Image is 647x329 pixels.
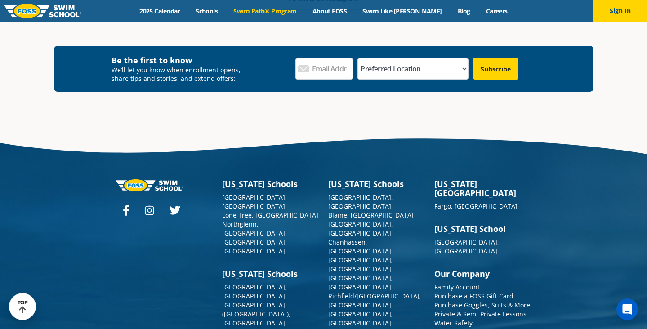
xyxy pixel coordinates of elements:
[18,300,28,314] div: TOP
[132,7,188,15] a: 2025 Calendar
[328,292,421,309] a: Richfield/[GEOGRAPHIC_DATA], [GEOGRAPHIC_DATA]
[434,319,473,327] a: Water Safety
[616,298,638,320] div: Open Intercom Messenger
[434,292,513,300] a: Purchase a FOSS Gift Card
[434,224,531,233] h3: [US_STATE] School
[222,283,287,300] a: [GEOGRAPHIC_DATA], [GEOGRAPHIC_DATA]
[304,7,355,15] a: About FOSS
[4,4,81,18] img: FOSS Swim School Logo
[222,269,319,278] h3: [US_STATE] Schools
[222,179,319,188] h3: [US_STATE] Schools
[328,274,393,291] a: [GEOGRAPHIC_DATA], [GEOGRAPHIC_DATA]
[328,256,393,273] a: [GEOGRAPHIC_DATA], [GEOGRAPHIC_DATA]
[222,220,285,237] a: Northglenn, [GEOGRAPHIC_DATA]
[328,220,393,237] a: [GEOGRAPHIC_DATA], [GEOGRAPHIC_DATA]
[434,310,527,318] a: Private & Semi-Private Lessons
[434,179,531,197] h3: [US_STATE][GEOGRAPHIC_DATA]
[112,66,247,83] p: We’ll let you know when enrollment opens, share tips and stories, and extend offers:
[188,7,226,15] a: Schools
[222,193,287,210] a: [GEOGRAPHIC_DATA], [GEOGRAPHIC_DATA]
[473,58,518,80] input: Subscribe
[328,238,391,255] a: Chanhassen, [GEOGRAPHIC_DATA]
[328,179,425,188] h3: [US_STATE] Schools
[112,55,247,66] h4: Be the first to know
[434,269,531,278] h3: Our Company
[328,310,393,327] a: [GEOGRAPHIC_DATA], [GEOGRAPHIC_DATA]
[434,301,530,309] a: Purchase Goggles, Suits & More
[222,238,287,255] a: [GEOGRAPHIC_DATA], [GEOGRAPHIC_DATA]
[450,7,478,15] a: Blog
[478,7,515,15] a: Careers
[328,211,414,219] a: Blaine, [GEOGRAPHIC_DATA]
[434,283,480,291] a: Family Account
[355,7,450,15] a: Swim Like [PERSON_NAME]
[222,211,318,219] a: Lone Tree, [GEOGRAPHIC_DATA]
[295,58,353,80] input: Email Address
[328,193,393,210] a: [GEOGRAPHIC_DATA], [GEOGRAPHIC_DATA]
[222,301,290,327] a: [GEOGRAPHIC_DATA] ([GEOGRAPHIC_DATA]), [GEOGRAPHIC_DATA]
[434,202,518,210] a: Fargo, [GEOGRAPHIC_DATA]
[226,7,304,15] a: Swim Path® Program
[434,238,499,255] a: [GEOGRAPHIC_DATA], [GEOGRAPHIC_DATA]
[116,179,183,191] img: Foss-logo-horizontal-white.svg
